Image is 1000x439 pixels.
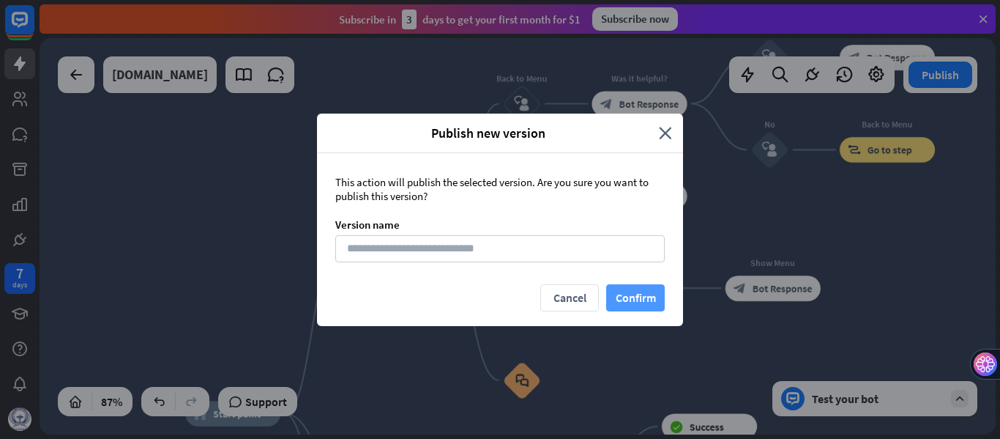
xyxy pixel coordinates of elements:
div: Version name [335,218,665,232]
div: This action will publish the selected version. Are you sure you want to publish this version? [335,175,665,203]
button: Confirm [606,284,665,311]
button: Open LiveChat chat widget [12,6,56,50]
span: Publish new version [328,125,648,141]
i: close [659,125,672,141]
button: Cancel [540,284,599,311]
